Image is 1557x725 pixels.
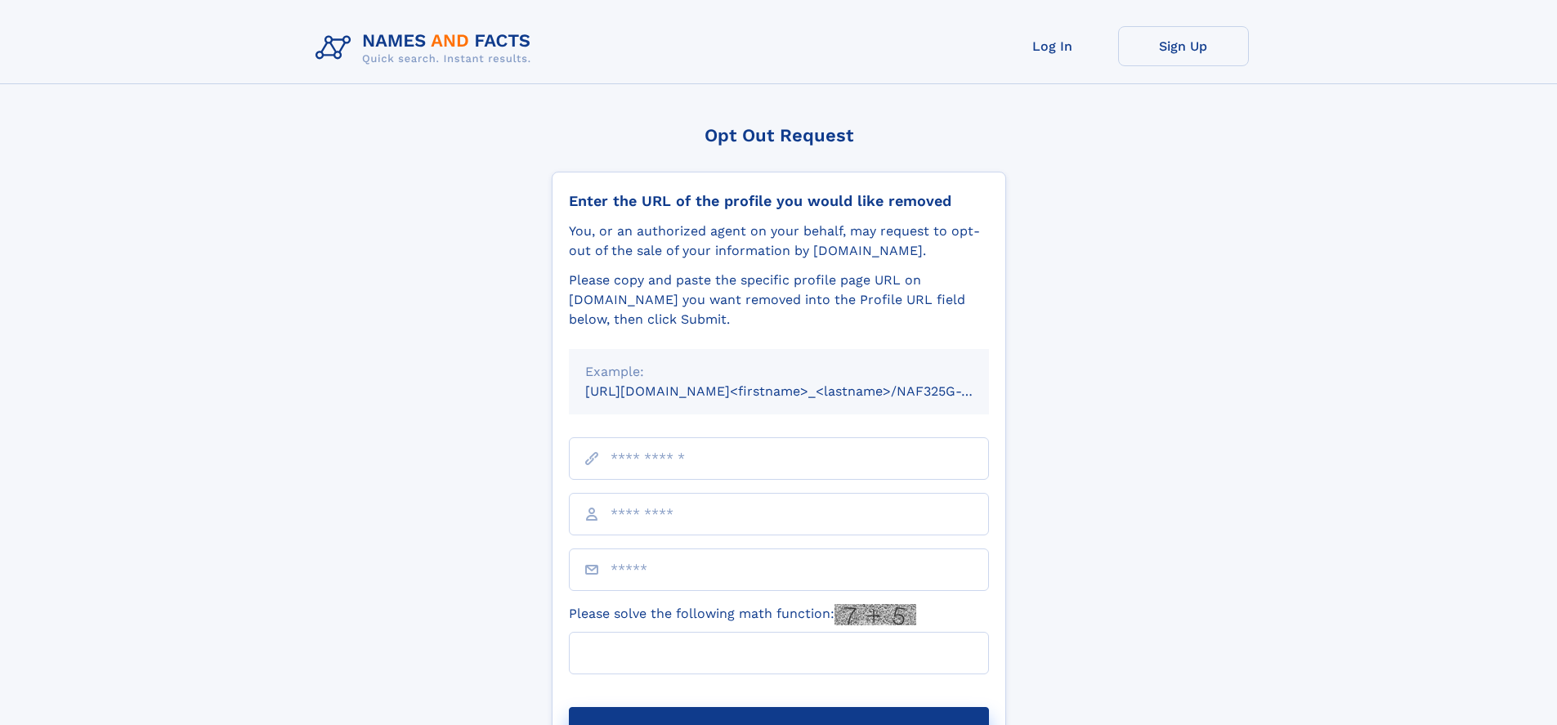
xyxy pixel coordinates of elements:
[552,125,1006,145] div: Opt Out Request
[987,26,1118,66] a: Log In
[1118,26,1249,66] a: Sign Up
[309,26,544,70] img: Logo Names and Facts
[569,222,989,261] div: You, or an authorized agent on your behalf, may request to opt-out of the sale of your informatio...
[585,362,973,382] div: Example:
[569,604,916,625] label: Please solve the following math function:
[569,271,989,329] div: Please copy and paste the specific profile page URL on [DOMAIN_NAME] you want removed into the Pr...
[585,383,1020,399] small: [URL][DOMAIN_NAME]<firstname>_<lastname>/NAF325G-xxxxxxxx
[569,192,989,210] div: Enter the URL of the profile you would like removed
